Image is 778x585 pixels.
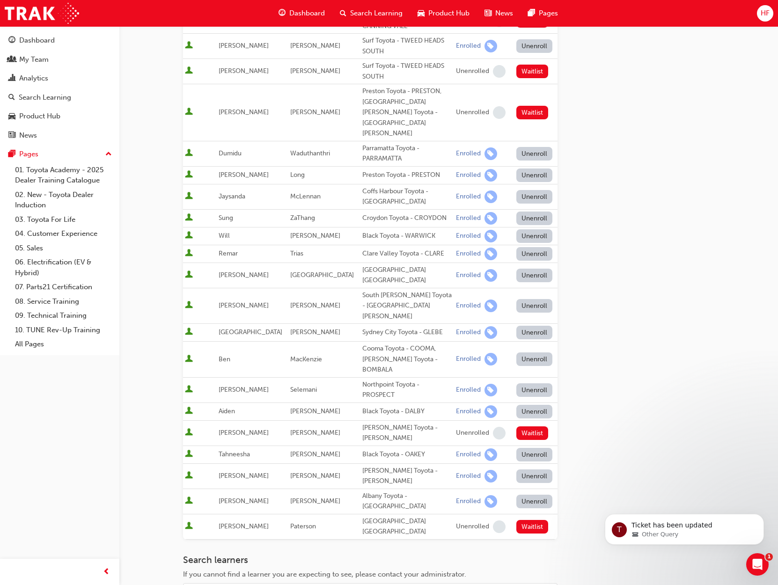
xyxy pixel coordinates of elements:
span: [PERSON_NAME] [219,522,269,530]
button: Unenroll [516,229,553,243]
span: User is active [185,108,193,117]
span: learningRecordVerb_NONE-icon [493,427,506,439]
div: Unenrolled [456,522,489,531]
span: search-icon [8,94,15,102]
span: up-icon [105,148,112,161]
span: User is active [185,231,193,241]
button: Unenroll [516,190,553,204]
span: User is active [185,428,193,438]
span: User is active [185,471,193,481]
button: Unenroll [516,39,553,53]
div: Enrolled [456,214,481,223]
span: news-icon [8,132,15,140]
span: 1 [765,553,773,561]
div: Enrolled [456,497,481,506]
span: [PERSON_NAME] [219,271,269,279]
a: News [4,127,116,144]
span: guage-icon [8,37,15,45]
span: MacKenzie [290,355,322,363]
a: 02. New - Toyota Dealer Induction [11,188,116,212]
a: All Pages [11,337,116,351]
a: Trak [5,3,79,24]
div: Black Toyota - WARWICK [362,231,452,241]
span: [PERSON_NAME] [219,67,269,75]
button: Unenroll [516,448,553,461]
a: pages-iconPages [521,4,565,23]
span: Dashboard [289,8,325,19]
div: Sydney City Toyota - GLEBE [362,327,452,338]
div: Dashboard [19,35,55,46]
span: Dumidu [219,149,242,157]
span: User is active [185,355,193,364]
span: User is active [185,301,193,310]
div: Enrolled [456,328,481,337]
span: HF [761,8,770,19]
span: Jaysanda [219,192,245,200]
span: learningRecordVerb_ENROLL-icon [484,190,497,203]
a: car-iconProduct Hub [410,4,477,23]
span: McLennan [290,192,321,200]
iframe: Intercom notifications message [591,494,778,560]
span: guage-icon [279,7,286,19]
span: [PERSON_NAME] [290,232,340,240]
span: [PERSON_NAME] [290,429,340,437]
span: learningRecordVerb_ENROLL-icon [484,448,497,461]
span: [PERSON_NAME] [219,171,269,179]
button: Unenroll [516,383,553,397]
span: Paterson [290,522,316,530]
button: Pages [4,146,116,163]
div: Albany Toyota - [GEOGRAPHIC_DATA] [362,491,452,512]
button: Unenroll [516,147,553,161]
span: User is active [185,497,193,506]
div: Northpoint Toyota - PROSPECT [362,380,452,401]
div: Parramatta Toyota - PARRAMATTA [362,143,452,164]
span: [PERSON_NAME] [290,67,340,75]
div: [PERSON_NAME] Toyota - [PERSON_NAME] [362,423,452,444]
button: HF [757,5,773,22]
a: Analytics [4,70,116,87]
span: learningRecordVerb_ENROLL-icon [484,248,497,260]
span: User is active [185,450,193,459]
button: Waitlist [516,106,549,119]
span: User is active [185,385,193,395]
span: Search Learning [350,8,403,19]
div: [PERSON_NAME] Toyota - [PERSON_NAME] [362,466,452,487]
span: people-icon [8,56,15,64]
div: [GEOGRAPHIC_DATA] [GEOGRAPHIC_DATA] [362,265,452,286]
span: If you cannot find a learner you are expecting to see, please contact your administrator. [183,570,466,578]
span: [PERSON_NAME] [290,108,340,116]
button: Waitlist [516,65,549,78]
button: Unenroll [516,269,553,282]
span: Pages [539,8,558,19]
span: learningRecordVerb_ENROLL-icon [484,40,497,52]
div: News [19,130,37,141]
span: User is active [185,41,193,51]
div: Cooma Toyota - COOMA, [PERSON_NAME] Toyota - BOMBALA [362,344,452,375]
span: Tahneesha [219,450,250,458]
div: Enrolled [456,407,481,416]
div: Clare Valley Toyota - CLARE [362,249,452,259]
span: car-icon [418,7,425,19]
span: learningRecordVerb_ENROLL-icon [484,470,497,483]
iframe: Intercom live chat [746,553,769,576]
button: Waitlist [516,520,549,534]
button: Unenroll [516,247,553,261]
div: [GEOGRAPHIC_DATA] [GEOGRAPHIC_DATA] [362,516,452,537]
span: [PERSON_NAME] [290,328,340,336]
a: news-iconNews [477,4,521,23]
div: Enrolled [456,472,481,481]
div: Surf Toyota - TWEED HEADS SOUTH [362,61,452,82]
button: Unenroll [516,405,553,418]
a: search-iconSearch Learning [332,4,410,23]
a: 09. Technical Training [11,308,116,323]
a: 08. Service Training [11,294,116,309]
div: Black Toyota - OAKEY [362,449,452,460]
span: [PERSON_NAME] [290,301,340,309]
span: User is active [185,407,193,416]
div: Unenrolled [456,108,489,117]
div: Preston Toyota - PRESTON, [GEOGRAPHIC_DATA][PERSON_NAME] Toyota - [GEOGRAPHIC_DATA][PERSON_NAME] [362,86,452,139]
span: Remar [219,249,238,257]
